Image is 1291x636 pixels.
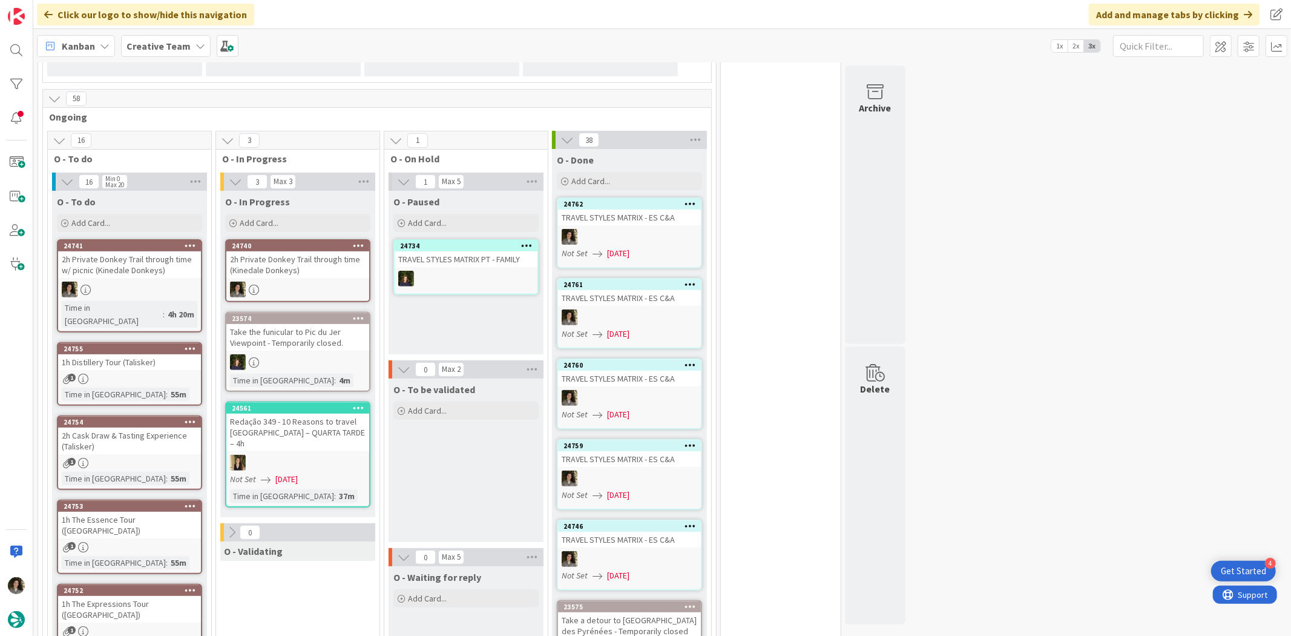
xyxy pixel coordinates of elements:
[68,542,76,550] span: 1
[415,550,436,565] span: 0
[558,279,701,306] div: 24761TRAVEL STYLES MATRIX - ES C&A
[68,374,76,382] span: 1
[558,532,701,548] div: TRAVEL STYLES MATRIX - ES C&A
[230,455,246,471] img: SP
[224,545,283,557] span: O - Validating
[165,308,197,321] div: 4h 20m
[275,473,298,486] span: [DATE]
[562,489,588,500] i: Not Set
[226,403,369,451] div: 24561Redação 349 - 10 Reasons to travel [GEOGRAPHIC_DATA] – QUARTA TARDE – 4h
[8,8,25,25] img: Visit kanbanzone.com
[64,418,201,426] div: 24754
[58,282,201,297] div: MS
[562,570,588,581] i: Not Set
[1265,558,1276,569] div: 4
[62,282,77,297] img: MS
[226,313,369,351] div: 23574Take the funicular to Pic du Jer Viewpoint - Temporarily closed.
[562,310,577,325] img: MS
[64,345,201,353] div: 24755
[226,455,369,471] div: SP
[334,374,336,387] span: :
[562,551,577,567] img: MS
[563,280,701,289] div: 24761
[49,111,696,123] span: Ongoing
[557,154,594,166] span: O - Done
[58,512,201,538] div: 1h The Essence Tour ([GEOGRAPHIC_DATA])
[395,251,537,267] div: TRAVEL STYLES MATRIX PT - FAMILY
[58,251,201,278] div: 2h Private Donkey Trail through time w/ picnic (Kinedale Donkeys)
[66,91,87,106] span: 58
[558,371,701,386] div: TRAVEL STYLES MATRIX - ES C&A
[558,360,701,386] div: 24760TRAVEL STYLES MATRIX - ES C&A
[558,310,701,325] div: MS
[558,551,701,567] div: MS
[563,603,701,611] div: 23575
[58,501,201,512] div: 24753
[222,153,364,165] span: O - In Progress
[607,408,629,421] span: [DATE]
[563,200,701,208] div: 24762
[230,282,246,297] img: MS
[607,328,629,340] span: [DATE]
[558,199,701,225] div: 24762TRAVEL STYLES MATRIX - ES C&A
[57,196,96,208] span: O - To do
[230,474,256,485] i: Not Set
[562,471,577,486] img: MS
[37,4,254,25] div: Click our logo to show/hide this navigation
[62,39,95,53] span: Kanban
[390,153,533,165] span: O - On Hold
[607,489,629,502] span: [DATE]
[558,440,701,451] div: 24759
[607,247,629,260] span: [DATE]
[861,382,890,396] div: Delete
[393,383,475,396] span: O - To be validated
[68,626,76,634] span: 1
[393,196,439,208] span: O - Paused
[232,404,369,412] div: 24561
[166,388,168,401] span: :
[8,611,25,628] img: avatar
[408,593,447,604] span: Add Card...
[393,571,481,583] span: O - Waiting for reply
[62,472,166,485] div: Time in [GEOGRAPHIC_DATA]
[562,390,577,406] img: MS
[58,501,201,538] div: 247531h The Essence Tour ([GEOGRAPHIC_DATA])
[163,308,165,321] span: :
[58,354,201,370] div: 1h Distillery Tour (Talisker)
[25,2,55,16] span: Support
[562,328,588,339] i: Not Set
[558,390,701,406] div: MS
[58,585,201,596] div: 24752
[232,314,369,323] div: 23574
[8,577,25,594] img: MS
[558,601,701,612] div: 23575
[247,174,268,189] span: 3
[62,556,166,569] div: Time in [GEOGRAPHIC_DATA]
[558,290,701,306] div: TRAVEL STYLES MATRIX - ES C&A
[859,101,892,115] div: Archive
[563,361,701,369] div: 24760
[563,442,701,450] div: 24759
[415,362,436,377] span: 0
[79,174,99,189] span: 16
[225,196,290,208] span: O - In Progress
[558,451,701,467] div: TRAVEL STYLES MATRIX - ES C&A
[54,153,196,165] span: O - To do
[336,489,358,503] div: 37m
[230,489,334,503] div: Time in [GEOGRAPHIC_DATA]
[415,174,436,189] span: 1
[1051,40,1068,52] span: 1x
[71,217,110,228] span: Add Card...
[336,374,353,387] div: 4m
[226,354,369,370] div: MC
[64,502,201,511] div: 24753
[226,282,369,297] div: MS
[240,217,278,228] span: Add Card...
[558,279,701,290] div: 24761
[64,586,201,595] div: 24752
[58,585,201,623] div: 247521h The Expressions Tour ([GEOGRAPHIC_DATA])
[558,521,701,532] div: 24746
[126,40,191,52] b: Creative Team
[1221,565,1266,577] div: Get Started
[230,354,246,370] img: MC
